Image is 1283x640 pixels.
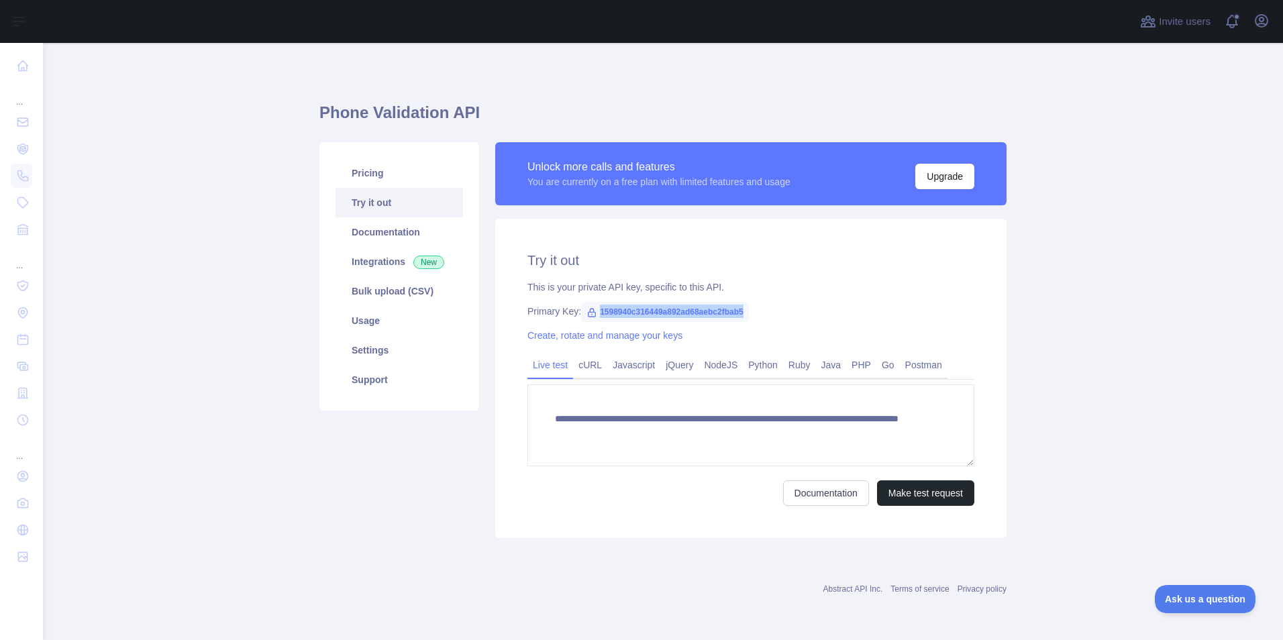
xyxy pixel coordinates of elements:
[336,217,463,247] a: Documentation
[816,354,847,376] a: Java
[336,247,463,276] a: Integrations New
[699,354,743,376] a: NodeJS
[11,244,32,271] div: ...
[413,256,444,269] span: New
[11,81,32,107] div: ...
[1159,14,1211,30] span: Invite users
[573,354,607,376] a: cURL
[336,276,463,306] a: Bulk upload (CSV)
[660,354,699,376] a: jQuery
[527,159,790,175] div: Unlock more calls and features
[958,584,1007,594] a: Privacy policy
[1155,585,1256,613] iframe: Toggle Customer Support
[743,354,783,376] a: Python
[527,354,573,376] a: Live test
[877,480,974,506] button: Make test request
[336,188,463,217] a: Try it out
[527,280,974,294] div: This is your private API key, specific to this API.
[783,354,816,376] a: Ruby
[900,354,947,376] a: Postman
[915,164,974,189] button: Upgrade
[336,306,463,335] a: Usage
[783,480,869,506] a: Documentation
[11,435,32,462] div: ...
[876,354,900,376] a: Go
[319,102,1007,134] h1: Phone Validation API
[846,354,876,376] a: PHP
[1137,11,1213,32] button: Invite users
[527,330,682,341] a: Create, rotate and manage your keys
[823,584,883,594] a: Abstract API Inc.
[527,305,974,318] div: Primary Key:
[336,335,463,365] a: Settings
[607,354,660,376] a: Javascript
[890,584,949,594] a: Terms of service
[527,251,974,270] h2: Try it out
[581,302,749,322] span: 1598940c316449a892ad68aebc2fbab5
[527,175,790,189] div: You are currently on a free plan with limited features and usage
[336,365,463,394] a: Support
[336,158,463,188] a: Pricing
